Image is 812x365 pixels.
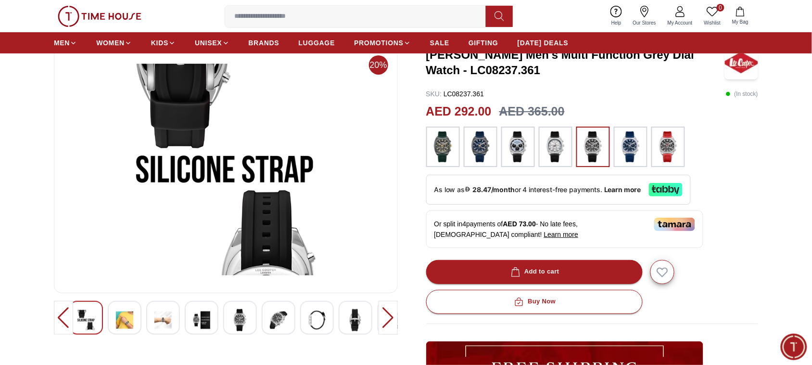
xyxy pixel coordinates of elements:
a: LUGGAGE [299,34,335,52]
img: Lee Cooper Men's Multi Function Grey Dial Watch - LC08237.361 [725,46,758,79]
a: 0Wishlist [698,4,726,28]
div: Or split in 4 payments of - No late fees, [DEMOGRAPHIC_DATA] compliant! [426,210,703,248]
span: Chat with us now [45,169,164,182]
a: Our Stores [627,4,662,28]
a: SALE [430,34,449,52]
img: ... [581,131,605,162]
span: Help [608,19,625,26]
img: Lee Cooper Men's Multi Function Grey Dial Watch - LC08237.065 [62,54,390,285]
span: GIFTING [469,38,498,48]
div: Chat Widget [781,334,807,360]
a: MEN [54,34,77,52]
img: ... [431,131,455,162]
div: Chat with us now [12,156,180,195]
span: MEN [54,38,70,48]
a: GIFTING [469,34,498,52]
span: [DATE] DEALS [518,38,569,48]
img: Lee Cooper Men's Multi Function Grey Dial Watch - LC08237.065 [308,309,326,331]
span: Wishlist [700,19,724,26]
div: Conversation [95,224,189,256]
span: Conversation [120,245,164,253]
button: My Bag [726,5,754,27]
img: ... [544,131,568,162]
span: My Bag [728,18,752,26]
img: Lee Cooper Men's Multi Function Grey Dial Watch - LC08237.065 [347,309,364,331]
span: PROMOTIONS [354,38,404,48]
span: 20% [369,55,388,75]
button: Add to cart [426,260,643,284]
a: UNISEX [195,34,229,52]
img: Lee Cooper Men's Multi Function Grey Dial Watch - LC08237.065 [231,309,249,331]
button: Buy Now [426,290,643,314]
span: AED 73.00 [503,220,536,228]
img: ... [656,131,680,162]
img: Lee Cooper Men's Multi Function Grey Dial Watch - LC08237.065 [193,309,210,331]
span: My Account [664,19,697,26]
span: UNISEX [195,38,222,48]
p: LC08237.361 [426,89,484,99]
img: Company logo [13,13,32,32]
img: ... [619,131,643,162]
span: SKU : [426,90,442,98]
img: ... [506,131,530,162]
h2: AED 292.00 [426,103,492,121]
span: KIDS [151,38,168,48]
div: Find your dream watch—experts ready to assist! [12,124,180,144]
img: ... [469,131,493,162]
img: Lee Cooper Men's Multi Function Grey Dial Watch - LC08237.065 [270,309,287,331]
span: WOMEN [96,38,125,48]
a: BRANDS [249,34,279,52]
p: ( In stock ) [726,89,758,99]
img: Tamara [654,218,695,231]
a: [DATE] DEALS [518,34,569,52]
span: Home [38,245,58,253]
span: Our Stores [629,19,660,26]
div: Home [3,224,93,256]
h3: AED 365.00 [499,103,565,121]
div: Timehousecompany [12,83,180,119]
a: Help [606,4,627,28]
span: 0 [717,4,724,12]
a: WOMEN [96,34,132,52]
div: Buy Now [512,296,556,307]
img: Lee Cooper Men's Multi Function Grey Dial Watch - LC08237.065 [116,309,133,331]
h3: [PERSON_NAME] Men's Multi Function Grey Dial Watch - LC08237.361 [426,47,725,78]
img: Lee Cooper Men's Multi Function Grey Dial Watch - LC08237.065 [154,309,172,331]
span: SALE [430,38,449,48]
span: LUGGAGE [299,38,335,48]
img: ... [58,6,141,27]
div: Add to cart [509,266,559,277]
span: BRANDS [249,38,279,48]
span: Learn more [544,231,579,238]
a: KIDS [151,34,176,52]
img: Lee Cooper Men's Multi Function Grey Dial Watch - LC08237.065 [77,309,95,331]
a: PROMOTIONS [354,34,411,52]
